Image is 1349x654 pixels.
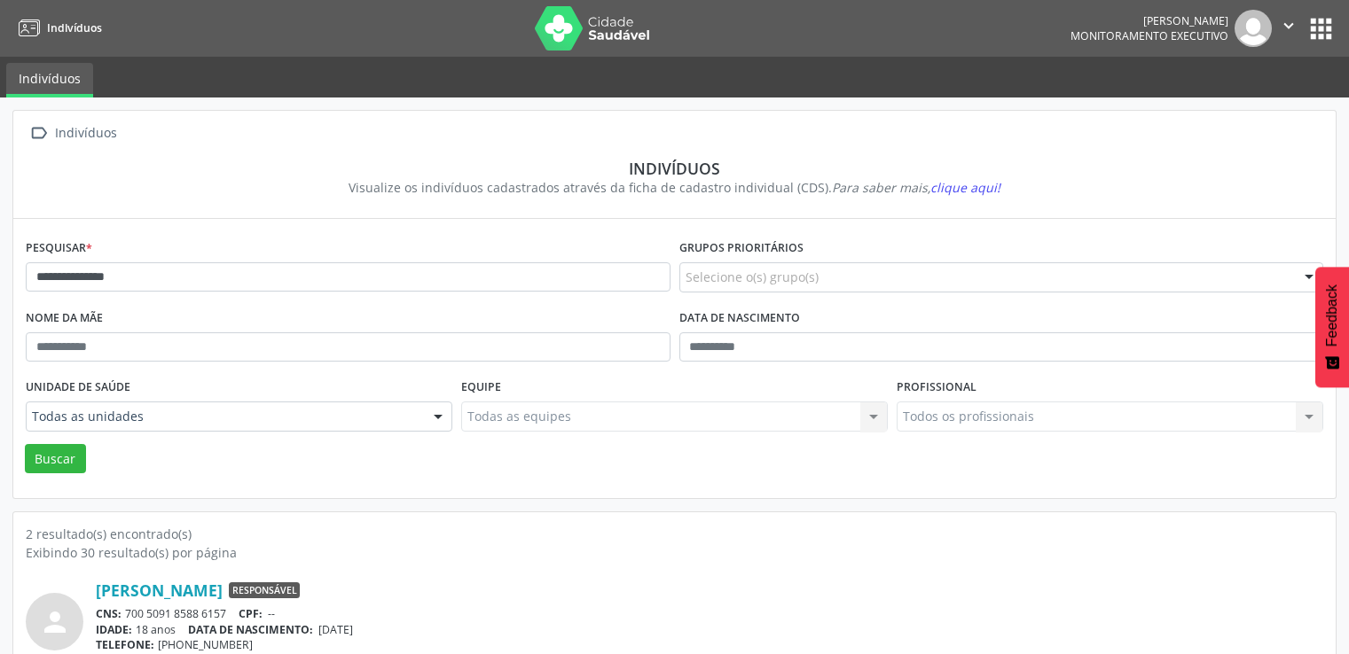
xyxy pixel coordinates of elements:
label: Grupos prioritários [679,235,804,262]
div: 18 anos [96,622,1323,637]
a: Indivíduos [6,63,93,97]
label: Pesquisar [26,235,92,262]
span: IDADE: [96,622,132,637]
div: [PERSON_NAME] [1071,13,1228,28]
div: 2 resultado(s) encontrado(s) [26,525,1323,543]
div: 700 5091 8588 6157 [96,606,1323,621]
a: Indivíduos [12,13,102,43]
div: Visualize os indivíduos cadastrados através da ficha de cadastro individual (CDS). [38,178,1311,197]
i:  [1279,16,1298,35]
span: [DATE] [318,622,353,637]
label: Nome da mãe [26,305,103,332]
span: clique aqui! [930,179,1000,196]
i: Para saber mais, [832,179,1000,196]
button: Feedback - Mostrar pesquisa [1315,267,1349,387]
button: apps [1306,13,1337,44]
img: img [1235,10,1272,47]
span: Selecione o(s) grupo(s) [686,268,819,286]
span: Responsável [229,582,300,598]
span: CPF: [239,606,263,621]
a: [PERSON_NAME] [96,580,223,600]
span: Todas as unidades [32,408,416,425]
span: TELEFONE: [96,637,154,652]
button: Buscar [25,444,86,474]
label: Profissional [897,374,976,401]
span: DATA DE NASCIMENTO: [188,622,313,637]
label: Data de nascimento [679,305,800,332]
label: Equipe [461,374,501,401]
div: Exibindo 30 resultado(s) por página [26,543,1323,562]
span: Feedback [1324,284,1340,346]
a:  Indivíduos [26,121,120,146]
span: Monitoramento Executivo [1071,28,1228,43]
i:  [26,121,51,146]
div: [PHONE_NUMBER] [96,637,1323,652]
span: CNS: [96,606,122,621]
span: -- [268,606,275,621]
button:  [1272,10,1306,47]
span: Indivíduos [47,20,102,35]
i: person [39,606,71,638]
div: Indivíduos [38,159,1311,178]
label: Unidade de saúde [26,374,130,401]
div: Indivíduos [51,121,120,146]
